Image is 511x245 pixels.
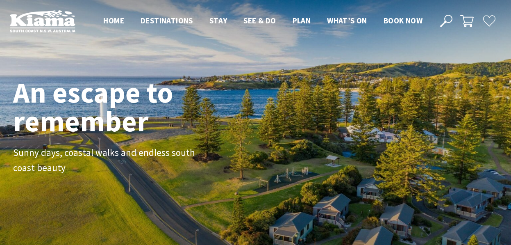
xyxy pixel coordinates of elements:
span: Plan [293,16,311,25]
h1: An escape to remember [13,78,238,135]
span: What’s On [327,16,367,25]
span: Book now [384,16,422,25]
p: Sunny days, coastal walks and endless south coast beauty [13,145,198,176]
nav: Main Menu [95,14,431,28]
span: Destinations [141,16,193,25]
img: Kiama Logo [10,10,75,32]
span: See & Do [243,16,276,25]
span: Stay [209,16,227,25]
span: Home [103,16,124,25]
